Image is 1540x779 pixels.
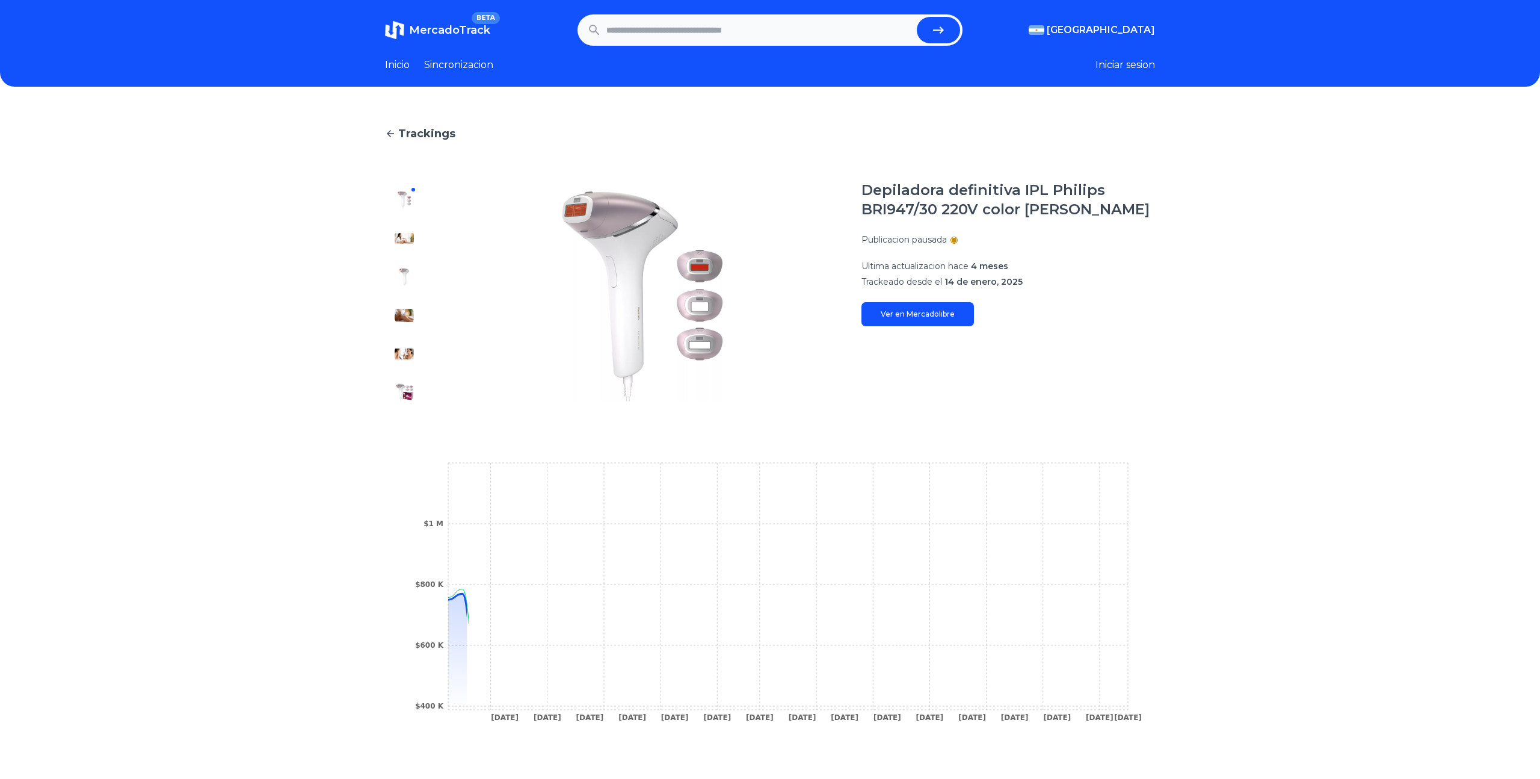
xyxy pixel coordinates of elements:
tspan: $1 M [423,520,443,528]
tspan: $600 K [415,641,444,650]
tspan: [DATE] [576,713,604,722]
h1: Depiladora definitiva IPL Philips BRI947/30 220V color [PERSON_NAME] [861,181,1155,219]
tspan: $800 K [415,580,444,589]
img: Depiladora definitiva IPL Philips BRI947/30 220V color blanco [448,181,837,412]
tspan: [DATE] [958,713,986,722]
tspan: [DATE] [789,713,816,722]
tspan: [DATE] [1001,713,1029,722]
tspan: [DATE] [873,713,901,722]
tspan: [DATE] [661,713,689,722]
tspan: [DATE] [831,713,858,722]
span: BETA [472,12,500,24]
a: Sincronizacion [424,58,493,72]
span: [GEOGRAPHIC_DATA] [1047,23,1155,37]
p: Publicacion pausada [861,234,947,246]
span: Ultima actualizacion hace [861,261,969,272]
tspan: [DATE] [916,713,944,722]
img: Argentina [1029,25,1044,35]
span: MercadoTrack [409,23,490,37]
span: 4 meses [971,261,1008,272]
img: Depiladora definitiva IPL Philips BRI947/30 220V color blanco [395,344,414,364]
span: 14 de enero, 2025 [944,276,1023,287]
span: Trackeado desde el [861,276,942,287]
a: Inicio [385,58,410,72]
a: Ver en Mercadolibre [861,302,974,326]
tspan: [DATE] [1086,713,1113,722]
span: Trackings [398,125,455,142]
tspan: [DATE] [491,713,519,722]
a: Trackings [385,125,1155,142]
img: Depiladora definitiva IPL Philips BRI947/30 220V color blanco [395,306,414,325]
img: Depiladora definitiva IPL Philips BRI947/30 220V color blanco [395,267,414,287]
tspan: $400 K [415,702,444,710]
tspan: [DATE] [618,713,646,722]
img: MercadoTrack [385,20,404,40]
tspan: [DATE] [1043,713,1071,722]
button: Iniciar sesion [1095,58,1155,72]
tspan: [DATE] [703,713,731,722]
tspan: [DATE] [1114,713,1142,722]
tspan: [DATE] [746,713,774,722]
a: MercadoTrackBETA [385,20,490,40]
img: Depiladora definitiva IPL Philips BRI947/30 220V color blanco [395,190,414,209]
tspan: [DATE] [534,713,561,722]
img: Depiladora definitiva IPL Philips BRI947/30 220V color blanco [395,383,414,402]
img: Depiladora definitiva IPL Philips BRI947/30 220V color blanco [395,229,414,248]
button: [GEOGRAPHIC_DATA] [1029,23,1155,37]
